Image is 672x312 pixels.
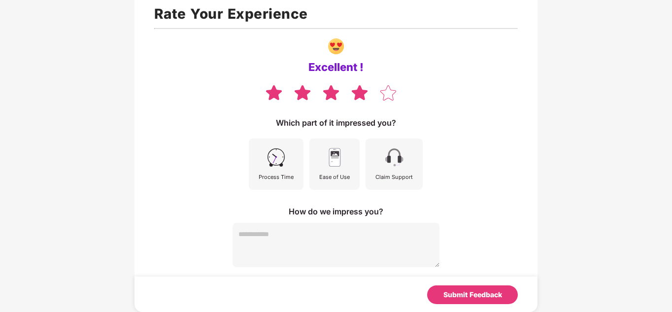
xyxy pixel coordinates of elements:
[265,146,287,169] img: svg+xml;base64,PHN2ZyB4bWxucz0iaHR0cDovL3d3dy53My5vcmcvMjAwMC9zdmciIHdpZHRoPSI0NSIgaGVpZ2h0PSI0NS...
[293,84,312,101] img: svg+xml;base64,PHN2ZyB4bWxucz0iaHR0cDovL3d3dy53My5vcmcvMjAwMC9zdmciIHdpZHRoPSIzOCIgaGVpZ2h0PSIzNS...
[383,146,405,169] img: svg+xml;base64,PHN2ZyB4bWxucz0iaHR0cDovL3d3dy53My5vcmcvMjAwMC9zdmciIHdpZHRoPSI0NSIgaGVpZ2h0PSI0NS...
[276,117,396,128] div: Which part of it impressed you?
[154,3,518,25] h1: Rate Your Experience
[328,38,344,54] img: svg+xml;base64,PHN2ZyBpZD0iR3JvdXBfNDI1NDUiIGRhdGEtbmFtZT0iR3JvdXAgNDI1NDUiIHhtbG5zPSJodHRwOi8vd3...
[375,173,413,181] div: Claim Support
[322,84,340,101] img: svg+xml;base64,PHN2ZyB4bWxucz0iaHR0cDovL3d3dy53My5vcmcvMjAwMC9zdmciIHdpZHRoPSIzOCIgaGVpZ2h0PSIzNS...
[259,173,294,181] div: Process Time
[379,84,398,102] img: svg+xml;base64,PHN2ZyB4bWxucz0iaHR0cDovL3d3dy53My5vcmcvMjAwMC9zdmciIHdpZHRoPSIzOCIgaGVpZ2h0PSIzNS...
[350,84,369,101] img: svg+xml;base64,PHN2ZyB4bWxucz0iaHR0cDovL3d3dy53My5vcmcvMjAwMC9zdmciIHdpZHRoPSIzOCIgaGVpZ2h0PSIzNS...
[324,146,346,169] img: svg+xml;base64,PHN2ZyB4bWxucz0iaHR0cDovL3d3dy53My5vcmcvMjAwMC9zdmciIHdpZHRoPSI0NSIgaGVpZ2h0PSI0NS...
[308,60,364,74] div: Excellent !
[265,84,283,101] img: svg+xml;base64,PHN2ZyB4bWxucz0iaHR0cDovL3d3dy53My5vcmcvMjAwMC9zdmciIHdpZHRoPSIzOCIgaGVpZ2h0PSIzNS...
[319,173,350,181] div: Ease of Use
[443,289,502,300] div: Submit Feedback
[289,206,383,217] div: How do we impress you?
